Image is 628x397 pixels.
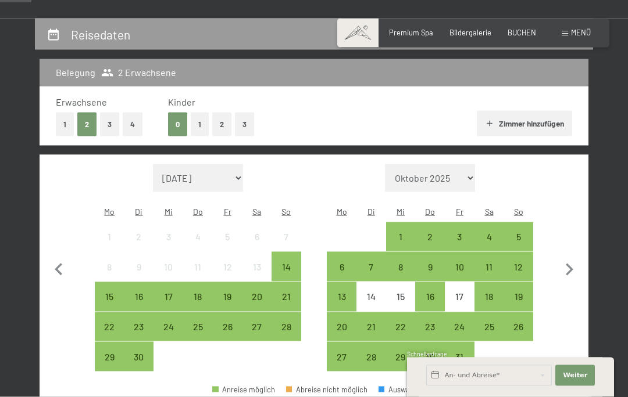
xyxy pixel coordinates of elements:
[124,312,154,342] div: Anreise möglich
[286,386,367,394] div: Abreise nicht möglich
[504,312,533,342] div: Anreise möglich
[415,342,445,371] div: Thu Oct 30 2025
[242,252,272,281] div: Anreise nicht möglich
[505,262,532,290] div: 12
[445,222,474,252] div: Fri Oct 03 2025
[214,292,241,319] div: 19
[183,222,213,252] div: Anreise nicht möglich
[242,312,272,342] div: Sat Sep 27 2025
[155,292,182,319] div: 17
[126,232,153,259] div: 2
[416,322,444,349] div: 23
[224,207,231,216] abbr: Freitag
[96,262,123,290] div: 8
[505,322,532,349] div: 26
[328,352,355,380] div: 27
[485,207,494,216] abbr: Samstag
[386,312,416,342] div: Wed Oct 22 2025
[449,28,491,37] a: Bildergalerie
[416,262,444,290] div: 9
[213,222,242,252] div: Fri Sep 05 2025
[95,312,124,342] div: Mon Sep 22 2025
[235,113,254,136] button: 3
[126,292,153,319] div: 16
[514,207,523,216] abbr: Sonntag
[476,262,503,290] div: 11
[358,262,385,290] div: 7
[504,222,533,252] div: Sun Oct 05 2025
[213,312,242,342] div: Fri Sep 26 2025
[272,222,301,252] div: Sun Sep 07 2025
[387,322,415,349] div: 22
[356,252,386,281] div: Tue Oct 07 2025
[96,292,123,319] div: 15
[504,282,533,312] div: Sun Oct 19 2025
[327,282,356,312] div: Anreise möglich
[476,322,503,349] div: 25
[242,222,272,252] div: Anreise nicht möglich
[386,282,416,312] div: Wed Oct 15 2025
[154,312,183,342] div: Anreise möglich
[504,252,533,281] div: Sun Oct 12 2025
[415,342,445,371] div: Anreise möglich
[474,252,504,281] div: Sat Oct 11 2025
[504,222,533,252] div: Anreise möglich
[386,342,416,371] div: Wed Oct 29 2025
[252,207,261,216] abbr: Samstag
[387,262,415,290] div: 8
[474,312,504,342] div: Anreise möglich
[183,282,213,312] div: Anreise möglich
[555,365,595,386] button: Weiter
[386,342,416,371] div: Anreise möglich
[508,28,536,37] a: BUCHEN
[445,282,474,312] div: Anreise nicht möglich
[415,282,445,312] div: Thu Oct 16 2025
[415,252,445,281] div: Anreise möglich
[358,322,385,349] div: 21
[327,252,356,281] div: Anreise möglich
[272,252,301,281] div: Anreise möglich
[155,322,182,349] div: 24
[327,312,356,342] div: Anreise möglich
[504,252,533,281] div: Anreise möglich
[425,207,435,216] abbr: Donnerstag
[126,352,153,380] div: 30
[183,312,213,342] div: Anreise möglich
[281,207,291,216] abbr: Sonntag
[445,312,474,342] div: Fri Oct 24 2025
[272,222,301,252] div: Anreise nicht möglich
[154,252,183,281] div: Anreise nicht möglich
[337,207,347,216] abbr: Montag
[214,322,241,349] div: 26
[243,262,270,290] div: 13
[474,222,504,252] div: Anreise möglich
[95,252,124,281] div: Mon Sep 08 2025
[71,27,130,42] h2: Reisedaten
[505,232,532,259] div: 5
[445,342,474,371] div: Anreise möglich
[56,66,95,79] h3: Belegung
[184,232,212,259] div: 4
[415,312,445,342] div: Anreise möglich
[327,342,356,371] div: Mon Oct 27 2025
[95,342,124,371] div: Anreise möglich
[242,252,272,281] div: Sat Sep 13 2025
[272,312,301,342] div: Sun Sep 28 2025
[213,312,242,342] div: Anreise möglich
[96,322,123,349] div: 22
[154,222,183,252] div: Anreise nicht möglich
[96,352,123,380] div: 29
[242,282,272,312] div: Sat Sep 20 2025
[386,252,416,281] div: Anreise möglich
[476,232,503,259] div: 4
[505,292,532,319] div: 19
[358,352,385,380] div: 28
[183,252,213,281] div: Anreise nicht möglich
[356,342,386,371] div: Anreise möglich
[504,312,533,342] div: Sun Oct 26 2025
[327,282,356,312] div: Mon Oct 13 2025
[212,386,275,394] div: Anreise möglich
[328,262,355,290] div: 6
[184,292,212,319] div: 18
